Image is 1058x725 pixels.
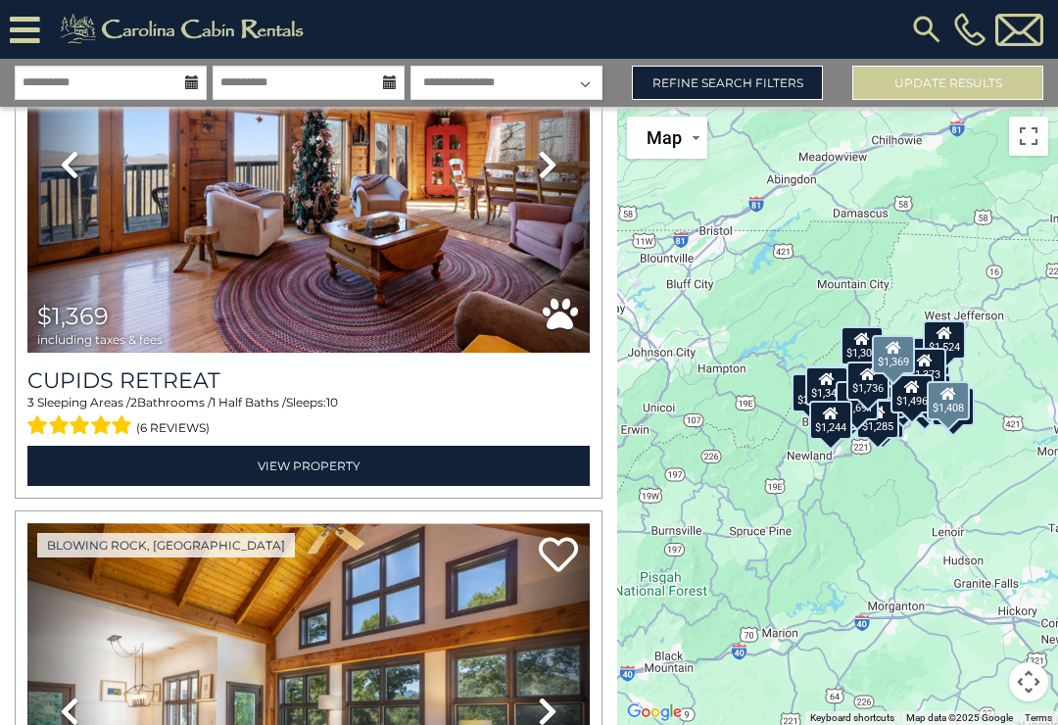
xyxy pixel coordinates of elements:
[809,400,852,439] div: $1,244
[810,364,845,404] div: $914
[136,415,210,441] span: (6 reviews)
[852,66,1043,100] button: Update Results
[1025,712,1052,723] a: Terms
[949,13,990,46] a: [PHONE_NUMBER]
[27,446,590,486] a: View Property
[856,400,899,439] div: $1,285
[622,700,687,725] a: Open this area in Google Maps (opens a new window)
[903,348,946,387] div: $1,373
[539,535,578,577] a: Add to favorites
[841,325,884,364] div: $1,309
[1009,662,1048,701] button: Map camera controls
[932,387,975,426] div: $1,542
[212,395,286,410] span: 1 Half Baths /
[923,320,966,360] div: $1,524
[872,335,915,374] div: $1,369
[622,700,687,725] img: Google
[890,373,934,412] div: $1,496
[836,380,879,419] div: $1,691
[792,373,835,412] div: $2,117
[647,127,682,148] span: Map
[632,66,823,100] a: Refine Search Filters
[903,380,946,419] div: $1,648
[627,117,707,159] button: Change map style
[927,380,970,419] div: $1,408
[50,10,320,49] img: Khaki-logo.png
[1009,117,1048,156] button: Toggle fullscreen view
[27,367,590,394] a: Cupids Retreat
[846,362,890,401] div: $1,736
[805,365,848,405] div: $1,344
[130,395,137,410] span: 2
[37,533,295,557] a: Blowing Rock, [GEOGRAPHIC_DATA]
[37,333,163,346] span: including taxes & fees
[326,395,338,410] span: 10
[906,712,1013,723] span: Map data ©2025 Google
[27,395,34,410] span: 3
[810,711,894,725] button: Keyboard shortcuts
[37,302,109,330] span: $1,369
[27,394,590,441] div: Sleeping Areas / Bathrooms / Sleeps:
[909,12,944,47] img: search-regular.svg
